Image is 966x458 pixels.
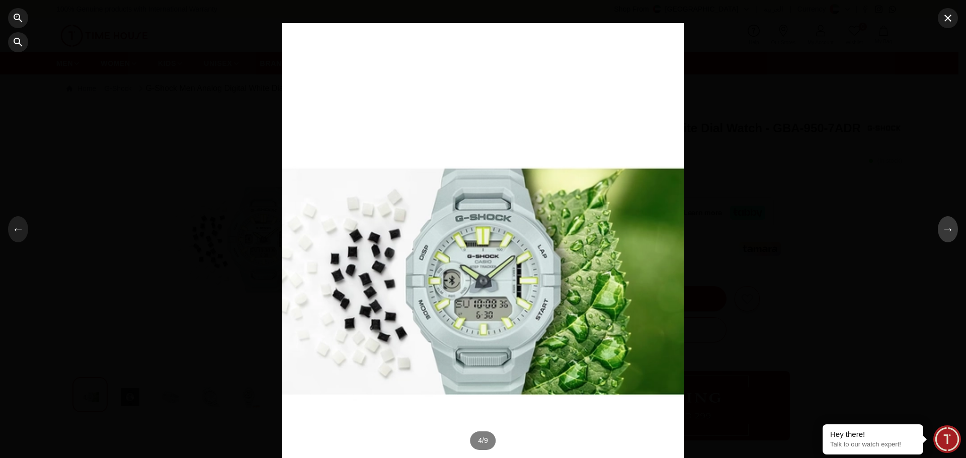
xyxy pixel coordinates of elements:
[933,425,961,453] div: Chat Widget
[830,429,916,439] div: Hey there!
[830,440,916,449] p: Talk to our watch expert!
[470,431,496,450] div: 4 / 9
[938,216,958,242] button: →
[8,216,28,242] button: ←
